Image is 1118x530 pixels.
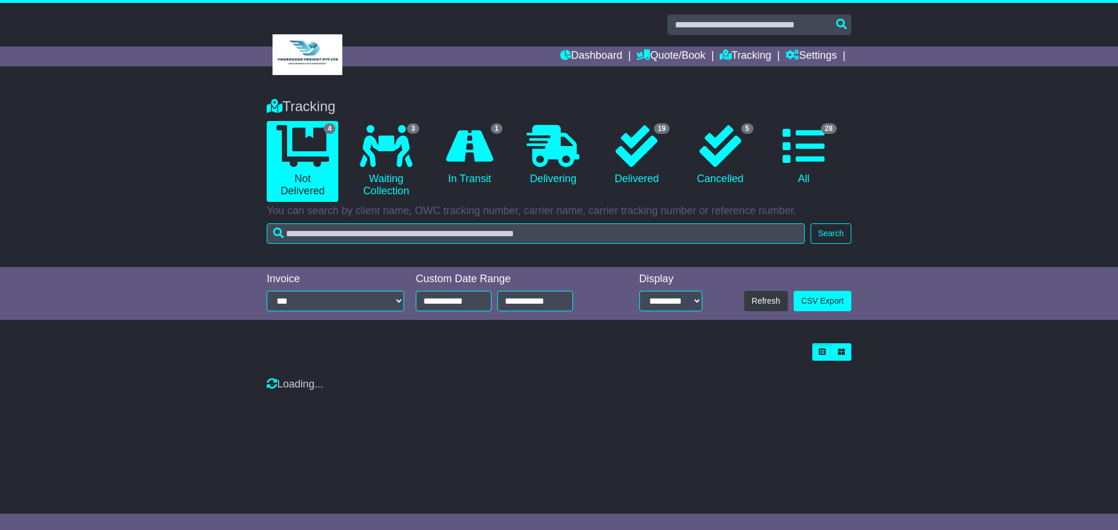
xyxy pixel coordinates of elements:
[324,123,336,134] span: 4
[768,121,840,190] a: 28 All
[636,47,705,66] a: Quote/Book
[407,123,419,134] span: 3
[811,223,851,244] button: Search
[601,121,673,190] a: 19 Delivered
[350,121,422,202] a: 3 Waiting Collection
[491,123,503,134] span: 1
[560,47,622,66] a: Dashboard
[261,98,857,115] div: Tracking
[744,291,788,311] button: Refresh
[267,205,851,218] p: You can search by client name, OWC tracking number, carrier name, carrier tracking number or refe...
[517,121,589,190] a: Delivering
[267,378,851,391] div: Loading...
[416,273,603,286] div: Custom Date Range
[821,123,837,134] span: 28
[267,273,404,286] div: Invoice
[639,273,702,286] div: Display
[684,121,756,190] a: 5 Cancelled
[786,47,837,66] a: Settings
[267,121,338,202] a: 4 Not Delivered
[434,121,505,190] a: 1 In Transit
[654,123,670,134] span: 19
[794,291,851,311] a: CSV Export
[741,123,753,134] span: 5
[720,47,771,66] a: Tracking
